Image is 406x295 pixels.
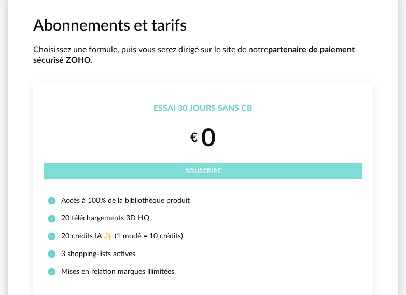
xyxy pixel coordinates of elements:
div: Essai 30 jours sans CB [44,103,362,114]
li: 3 shopping-lists actives [48,249,358,259]
li: Accès à 100% de la bibliothèque produit [48,196,358,205]
span: 0 [201,126,216,151]
li: Mises en relation marques illimitées [48,267,358,276]
button: Souscrire [44,163,362,179]
small: € [190,130,198,146]
span: Souscrire [186,168,221,174]
p: Choisissez une formule, puis vous serez dirigé sur le site de notre . [33,45,373,66]
h1: Abonnements et tarifs [33,16,373,36]
li: 20 crédits IA ✨ (1 modé = 10 crédits) [48,232,358,241]
li: 20 téléchargements 3D HQ [48,214,358,223]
